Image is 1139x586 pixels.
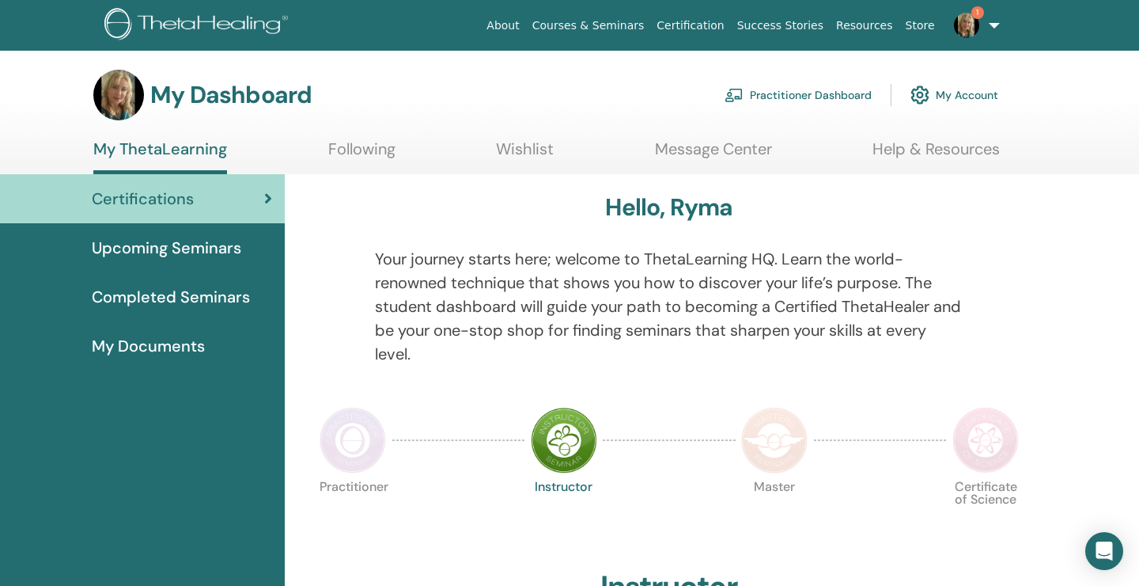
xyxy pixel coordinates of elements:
[93,139,227,174] a: My ThetaLearning
[496,139,554,170] a: Wishlist
[731,11,830,40] a: Success Stories
[741,407,808,474] img: Master
[872,139,1000,170] a: Help & Resources
[910,82,929,108] img: cog.svg
[952,481,1019,547] p: Certificate of Science
[741,481,808,547] p: Master
[320,407,386,474] img: Practitioner
[104,8,293,44] img: logo.png
[92,285,250,309] span: Completed Seminars
[830,11,899,40] a: Resources
[725,78,872,112] a: Practitioner Dashboard
[526,11,651,40] a: Courses & Seminars
[952,407,1019,474] img: Certificate of Science
[92,187,194,211] span: Certifications
[150,81,312,109] h3: My Dashboard
[725,88,744,102] img: chalkboard-teacher.svg
[899,11,941,40] a: Store
[650,11,730,40] a: Certification
[531,481,597,547] p: Instructor
[531,407,597,474] img: Instructor
[320,481,386,547] p: Practitioner
[655,139,772,170] a: Message Center
[1085,532,1123,570] div: Open Intercom Messenger
[92,334,205,358] span: My Documents
[93,70,144,120] img: default.jpg
[910,78,998,112] a: My Account
[375,247,964,366] p: Your journey starts here; welcome to ThetaLearning HQ. Learn the world-renowned technique that sh...
[954,13,979,38] img: default.jpg
[92,236,241,260] span: Upcoming Seminars
[328,139,395,170] a: Following
[480,11,525,40] a: About
[971,6,984,19] span: 1
[605,193,732,222] h3: Hello, Ryma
